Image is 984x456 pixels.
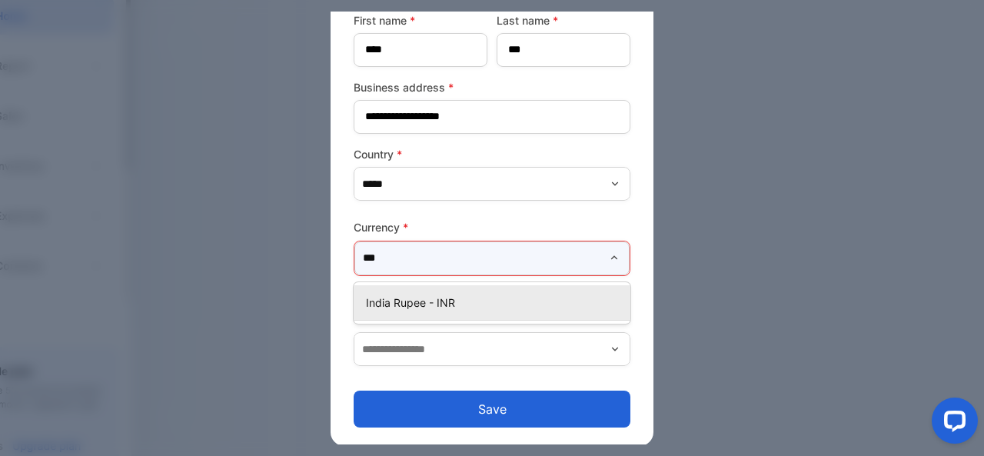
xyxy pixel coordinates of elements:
[354,79,630,95] label: Business address
[366,295,624,311] p: India Rupee - INR
[354,146,630,162] label: Country
[354,279,630,299] p: This field is required
[497,12,630,28] label: Last name
[354,219,630,235] label: Currency
[354,391,630,428] button: Save
[354,12,487,28] label: First name
[919,391,984,456] iframe: LiveChat chat widget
